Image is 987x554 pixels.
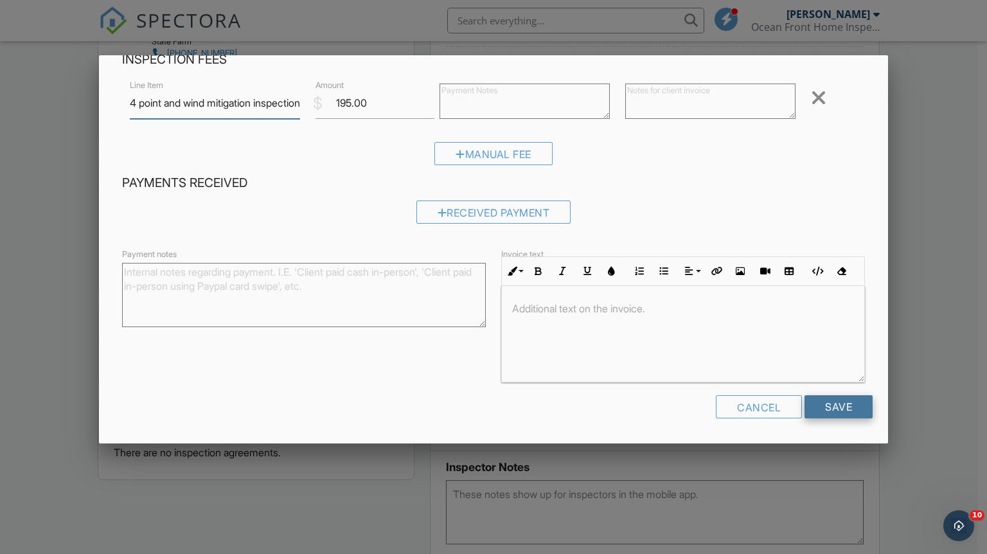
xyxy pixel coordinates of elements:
h4: Payments Received [122,175,866,192]
button: Code View [805,259,829,283]
button: Unordered List [652,259,676,283]
span: 10 [970,510,984,521]
div: Cancel [716,395,802,418]
button: Italic (Ctrl+I) [551,259,575,283]
button: Insert Video [752,259,777,283]
label: Payment notes [122,249,177,260]
label: Amount [316,80,344,91]
input: Save [805,395,873,418]
button: Insert Link (Ctrl+K) [704,259,728,283]
h4: Inspection Fees [122,51,866,68]
a: Manual Fee [434,150,553,163]
label: Invoice text [501,249,544,260]
button: Inline Style [502,259,526,283]
button: Align [679,259,704,283]
label: Line Item [130,80,163,91]
button: Underline (Ctrl+U) [575,259,600,283]
button: Clear Formatting [829,259,853,283]
iframe: Intercom live chat [943,510,974,541]
button: Colors [600,259,624,283]
div: Manual Fee [434,142,553,165]
button: Ordered List [627,259,652,283]
button: Bold (Ctrl+B) [526,259,551,283]
div: Received Payment [416,201,571,224]
button: Insert Table [777,259,801,283]
a: Received Payment [416,210,571,222]
div: $ [313,93,323,114]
